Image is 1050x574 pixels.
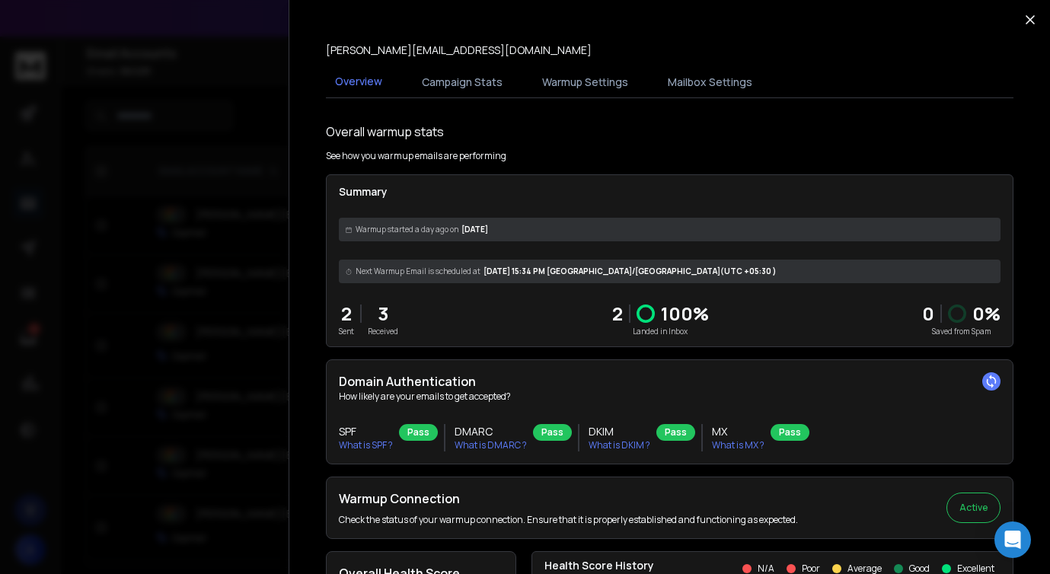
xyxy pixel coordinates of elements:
[994,521,1031,558] div: Open Intercom Messenger
[339,301,354,326] p: 2
[533,424,572,441] div: Pass
[946,493,1001,523] button: Active
[339,184,1001,199] p: Summary
[326,123,444,141] h1: Overall warmup stats
[356,224,458,235] span: Warmup started a day ago on
[656,424,695,441] div: Pass
[589,439,650,451] p: What is DKIM ?
[612,301,623,326] p: 2
[922,326,1001,337] p: Saved from Spam
[339,372,1001,391] h2: Domain Authentication
[972,301,1001,326] p: 0 %
[339,260,1001,283] div: [DATE] 15:34 PM [GEOGRAPHIC_DATA]/[GEOGRAPHIC_DATA] (UTC +05:30 )
[413,65,512,99] button: Campaign Stats
[339,218,1001,241] div: [DATE]
[326,65,391,100] button: Overview
[922,301,934,326] strong: 0
[712,424,764,439] h3: MX
[339,514,798,526] p: Check the status of your warmup connection. Ensure that it is properly established and functionin...
[368,326,398,337] p: Received
[326,43,592,58] p: [PERSON_NAME][EMAIL_ADDRESS][DOMAIN_NAME]
[659,65,761,99] button: Mailbox Settings
[455,424,527,439] h3: DMARC
[339,391,1001,403] p: How likely are your emails to get accepted?
[544,558,654,573] p: Health Score History
[326,150,506,162] p: See how you warmup emails are performing
[661,301,709,326] p: 100 %
[356,266,480,277] span: Next Warmup Email is scheduled at
[612,326,709,337] p: Landed in Inbox
[589,424,650,439] h3: DKIM
[339,439,393,451] p: What is SPF ?
[339,326,354,337] p: Sent
[368,301,398,326] p: 3
[455,439,527,451] p: What is DMARC ?
[712,439,764,451] p: What is MX ?
[399,424,438,441] div: Pass
[339,424,393,439] h3: SPF
[533,65,637,99] button: Warmup Settings
[339,489,798,508] h2: Warmup Connection
[771,424,809,441] div: Pass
